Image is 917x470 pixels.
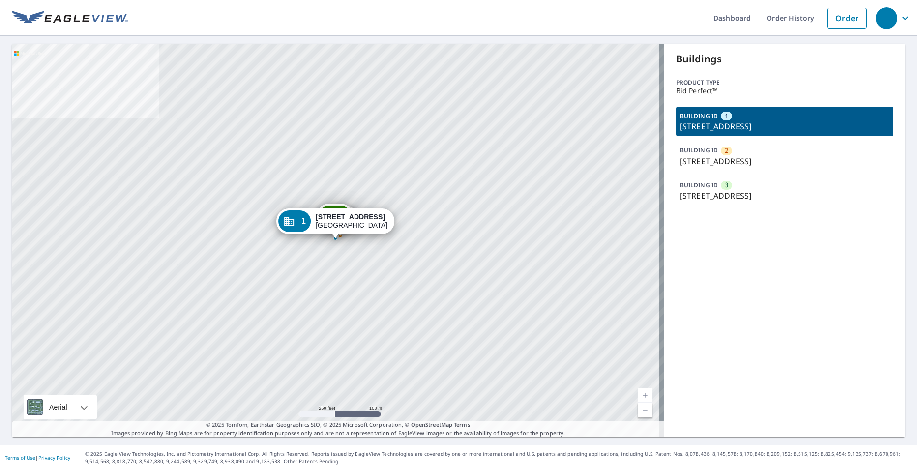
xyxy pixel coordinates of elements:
p: BUILDING ID [680,112,718,120]
a: OpenStreetMap [411,421,452,428]
div: [GEOGRAPHIC_DATA] [316,213,387,230]
a: Privacy Policy [38,454,70,461]
p: © 2025 Eagle View Technologies, Inc. and Pictometry International Corp. All Rights Reserved. Repo... [85,450,912,465]
img: EV Logo [12,11,128,26]
p: BUILDING ID [680,181,718,189]
div: Aerial [46,395,70,419]
span: 2 [725,146,728,155]
p: Product type [676,78,893,87]
strong: [STREET_ADDRESS] [316,213,385,221]
a: Current Level 17, Zoom In [638,388,652,403]
span: 1 [301,217,306,225]
p: BUILDING ID [680,146,718,154]
p: [STREET_ADDRESS] [680,155,889,167]
p: Images provided by Bing Maps are for property identification purposes only and are not a represen... [12,421,664,437]
a: Terms of Use [5,454,35,461]
p: | [5,455,70,461]
span: 1 [725,112,728,121]
p: [STREET_ADDRESS] [680,120,889,132]
div: Dropped pin, building 1, Commercial property, 2247 Pasadena Way Weston, FL 33327 [276,208,394,239]
span: © 2025 TomTom, Earthstar Geographics SIO, © 2025 Microsoft Corporation, © [206,421,470,429]
a: Order [827,8,867,29]
p: Buildings [676,52,893,66]
p: Bid Perfect™ [676,87,893,95]
span: 3 [725,180,728,190]
a: Terms [454,421,470,428]
p: [STREET_ADDRESS] [680,190,889,202]
a: Current Level 17, Zoom Out [638,403,652,417]
div: Dropped pin, building 3, Commercial property, 2259 Pasadena Way Weston, FL 33327 [317,204,353,234]
div: Aerial [24,395,97,419]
